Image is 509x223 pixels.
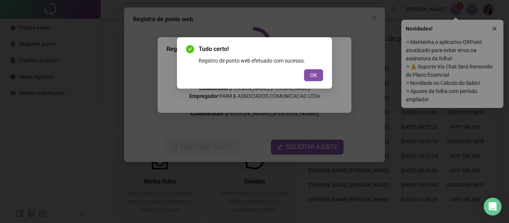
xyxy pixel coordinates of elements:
div: Open Intercom Messenger [484,198,502,216]
span: check-circle [186,45,194,53]
span: OK [310,71,317,79]
span: Tudo certo! [199,45,323,54]
div: Registro de ponto web efetuado com sucesso. [199,57,323,65]
button: OK [304,69,323,81]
